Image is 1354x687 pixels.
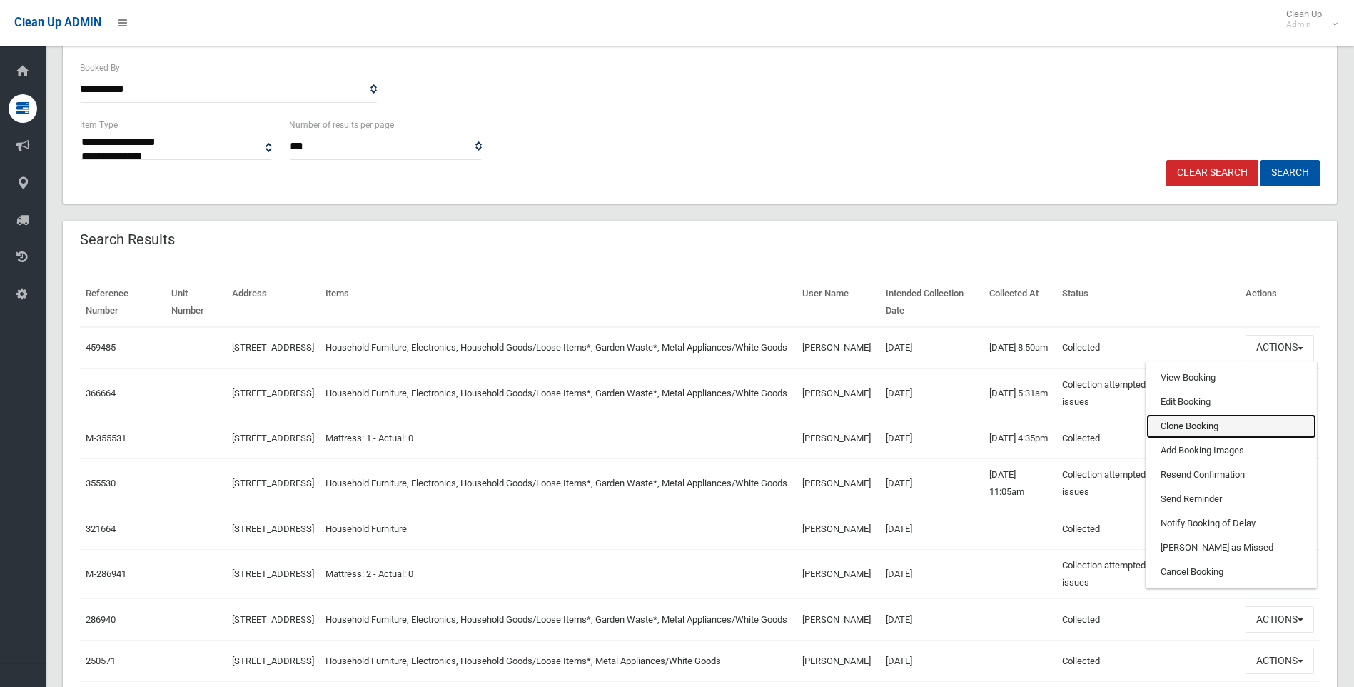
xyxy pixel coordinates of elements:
td: Mattress: 2 - Actual: 0 [320,550,797,599]
a: Clear Search [1166,160,1258,186]
a: [STREET_ADDRESS] [232,523,314,534]
td: [DATE] 4:35pm [984,418,1056,459]
a: Send Reminder [1146,487,1316,511]
a: [STREET_ADDRESS] [232,388,314,398]
button: Actions [1246,648,1314,674]
a: 366664 [86,388,116,398]
td: Collected [1056,418,1240,459]
a: Edit Booking [1146,390,1316,414]
th: Intended Collection Date [880,278,984,327]
a: View Booking [1146,366,1316,390]
td: [DATE] 8:50am [984,327,1056,368]
td: Household Furniture, Electronics, Household Goods/Loose Items*, Garden Waste*, Metal Appliances/W... [320,368,797,418]
a: Notify Booking of Delay [1146,511,1316,536]
td: [DATE] [880,508,984,550]
a: [STREET_ADDRESS] [232,568,314,579]
td: [DATE] [880,368,984,418]
a: [PERSON_NAME] as Missed [1146,536,1316,560]
button: Search [1260,160,1320,186]
td: [PERSON_NAME] [797,459,880,508]
small: Admin [1286,19,1322,30]
td: [PERSON_NAME] [797,550,880,599]
td: [DATE] [880,641,984,682]
label: Number of results per page [289,117,394,133]
td: [PERSON_NAME] [797,327,880,368]
a: 286940 [86,614,116,625]
td: [DATE] [880,599,984,641]
th: Collected At [984,278,1056,327]
td: Household Furniture, Electronics, Household Goods/Loose Items*, Garden Waste*, Metal Appliances/W... [320,599,797,641]
td: Household Furniture, Electronics, Household Goods/Loose Items*, Garden Waste*, Metal Appliances/W... [320,459,797,508]
td: Collected [1056,641,1240,682]
td: [PERSON_NAME] [797,508,880,550]
td: Collected [1056,327,1240,368]
a: 250571 [86,656,116,666]
a: [STREET_ADDRESS] [232,433,314,443]
label: Item Type [80,117,118,133]
a: M-286941 [86,568,126,579]
td: [PERSON_NAME] [797,599,880,641]
td: [PERSON_NAME] [797,641,880,682]
a: [STREET_ADDRESS] [232,614,314,625]
a: 355530 [86,478,116,488]
td: Mattress: 1 - Actual: 0 [320,418,797,459]
th: Actions [1240,278,1320,327]
th: Items [320,278,797,327]
a: [STREET_ADDRESS] [232,478,314,488]
td: [DATE] 11:05am [984,459,1056,508]
td: Collection attempted but driver reported issues [1056,459,1240,508]
td: Household Furniture [320,508,797,550]
th: User Name [797,278,880,327]
th: Address [226,278,320,327]
span: Clean Up [1279,9,1336,30]
th: Reference Number [80,278,166,327]
label: Booked By [80,60,120,76]
th: Unit Number [166,278,226,327]
a: [STREET_ADDRESS] [232,342,314,353]
button: Actions [1246,606,1314,633]
td: [DATE] 5:31am [984,368,1056,418]
a: Clone Booking [1146,414,1316,438]
td: Collection attempted but driver reported issues [1056,368,1240,418]
button: Actions [1246,335,1314,361]
a: 321664 [86,523,116,534]
header: Search Results [63,226,192,254]
td: [DATE] [880,550,984,599]
a: Add Booking Images [1146,438,1316,463]
a: M-355531 [86,433,126,443]
th: Status [1056,278,1240,327]
td: Collected [1056,599,1240,641]
a: Cancel Booking [1146,560,1316,584]
td: Household Furniture, Electronics, Household Goods/Loose Items*, Metal Appliances/White Goods [320,641,797,682]
td: [DATE] [880,459,984,508]
td: Household Furniture, Electronics, Household Goods/Loose Items*, Garden Waste*, Metal Appliances/W... [320,327,797,368]
a: 459485 [86,342,116,353]
td: [PERSON_NAME] [797,418,880,459]
a: [STREET_ADDRESS] [232,656,314,666]
td: [PERSON_NAME] [797,368,880,418]
a: Resend Confirmation [1146,463,1316,487]
td: [DATE] [880,418,984,459]
td: Collection attempted but driver reported issues [1056,550,1240,599]
td: Collected [1056,508,1240,550]
span: Clean Up ADMIN [14,16,101,29]
td: [DATE] [880,327,984,368]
